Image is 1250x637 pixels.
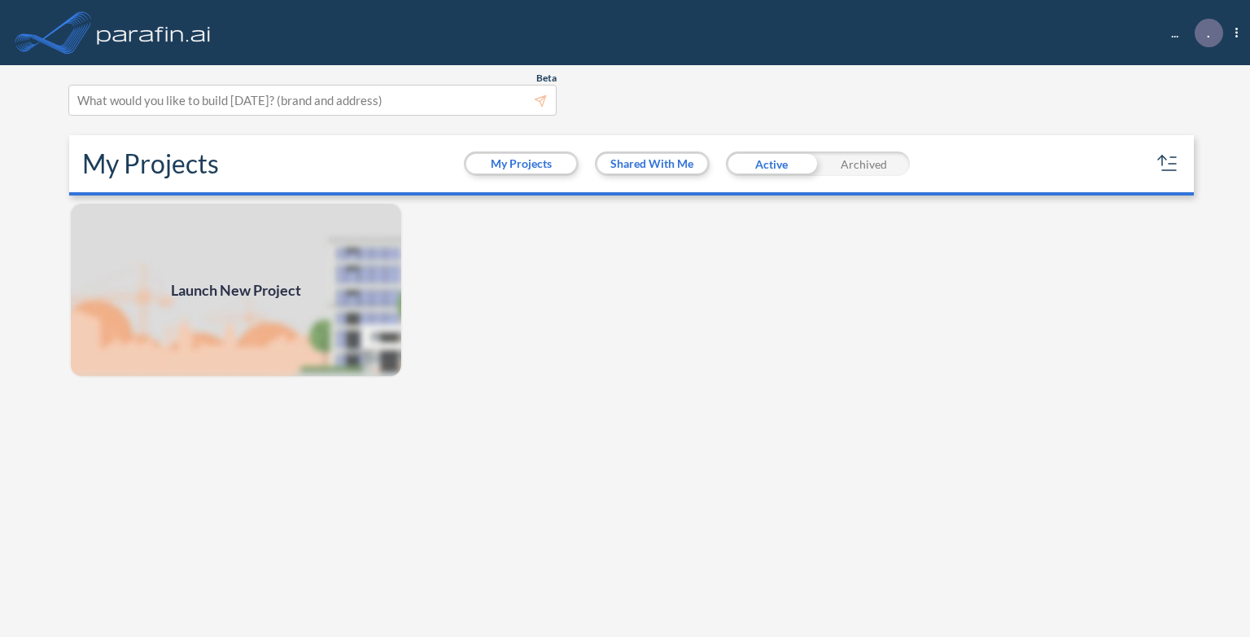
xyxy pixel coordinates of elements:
div: Active [726,152,818,176]
img: add [69,202,403,378]
button: My Projects [466,154,576,174]
p: . [1207,25,1210,40]
a: Launch New Project [69,202,403,378]
div: Archived [818,152,910,176]
img: logo [94,16,214,49]
h2: My Projects [82,148,219,179]
button: Shared With Me [597,154,707,174]
div: ... [1147,19,1238,47]
span: Beta [536,72,557,85]
span: Launch New Project [171,279,301,301]
button: sort [1155,151,1181,177]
